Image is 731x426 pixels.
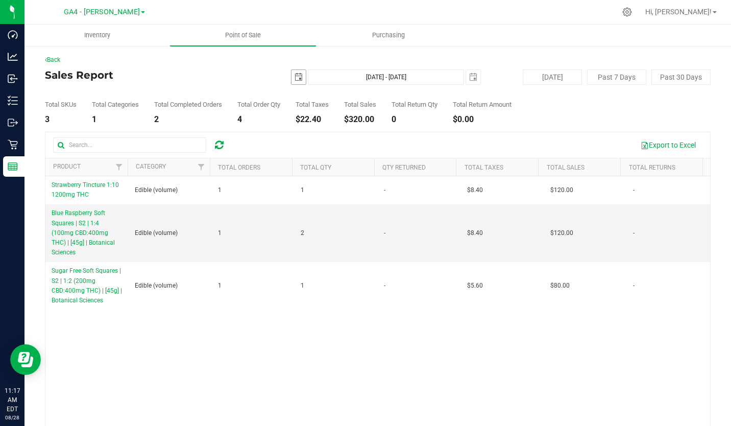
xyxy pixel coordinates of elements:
span: Hi, [PERSON_NAME]! [645,8,712,16]
a: Total Orders [218,164,260,171]
span: $80.00 [550,281,570,291]
p: 08/28 [5,414,20,421]
span: - [633,228,635,238]
a: Total Qty [300,164,331,171]
a: Inventory [25,25,170,46]
div: Total Return Qty [392,101,437,108]
input: Search... [53,137,206,153]
span: 1 [218,185,222,195]
button: Past 30 Days [651,69,711,85]
span: Inventory [70,31,124,40]
inline-svg: Inventory [8,96,18,106]
inline-svg: Outbound [8,117,18,128]
div: $0.00 [453,115,511,124]
div: $320.00 [344,115,376,124]
span: - [384,228,385,238]
inline-svg: Dashboard [8,30,18,40]
div: Total Taxes [296,101,329,108]
div: $22.40 [296,115,329,124]
span: 1 [301,281,304,291]
button: [DATE] [523,69,582,85]
div: Total Return Amount [453,101,511,108]
span: select [291,70,306,84]
a: Point of Sale [170,25,315,46]
button: Export to Excel [634,136,702,154]
a: Total Sales [547,164,584,171]
span: $8.40 [467,228,483,238]
div: Total Completed Orders [154,101,222,108]
a: Category [136,163,166,170]
div: 0 [392,115,437,124]
span: - [384,281,385,291]
a: Product [53,163,81,170]
span: Strawberry Tincture 1:10 1200mg THC [52,181,119,198]
button: Past 7 Days [587,69,646,85]
span: 1 [301,185,304,195]
span: 2 [301,228,304,238]
div: 1 [92,115,139,124]
div: 3 [45,115,77,124]
div: 4 [237,115,280,124]
a: Filter [193,158,210,176]
div: Total Sales [344,101,376,108]
span: Blue Raspberry Soft Squares | S2 | 1:4 (100mg CBD:400mg THC) | [45g] | Botanical Sciences [52,209,115,256]
span: Edible (volume) [135,281,178,291]
div: 2 [154,115,222,124]
div: Manage settings [621,7,633,17]
a: Qty Returned [382,164,426,171]
span: Point of Sale [211,31,275,40]
span: Edible (volume) [135,185,178,195]
span: GA4 - [PERSON_NAME] [64,8,140,16]
inline-svg: Inbound [8,74,18,84]
a: Total Returns [629,164,675,171]
iframe: Resource center [10,344,41,375]
inline-svg: Reports [8,161,18,172]
div: Total Categories [92,101,139,108]
a: Filter [111,158,128,176]
div: Total Order Qty [237,101,280,108]
span: - [633,185,635,195]
span: Purchasing [358,31,419,40]
div: Total SKUs [45,101,77,108]
p: 11:17 AM EDT [5,386,20,414]
span: 1 [218,228,222,238]
span: $5.60 [467,281,483,291]
span: - [384,185,385,195]
inline-svg: Retail [8,139,18,150]
span: 1 [218,281,222,291]
span: $120.00 [550,228,573,238]
span: $8.40 [467,185,483,195]
span: select [466,70,480,84]
span: - [633,281,635,291]
h4: Sales Report [45,69,267,81]
span: Edible (volume) [135,228,178,238]
a: Total Taxes [465,164,503,171]
span: Sugar Free Soft Squares | S2 | 1:2 (200mg CBD:400mg THC) | [45g] | Botanical Sciences [52,267,122,304]
a: Back [45,56,60,63]
inline-svg: Analytics [8,52,18,62]
span: $120.00 [550,185,573,195]
a: Purchasing [316,25,461,46]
